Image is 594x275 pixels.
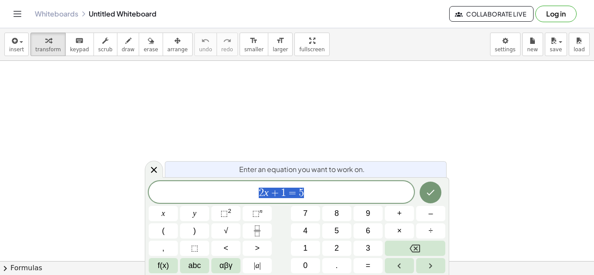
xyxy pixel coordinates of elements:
[220,209,228,218] span: ⬚
[35,46,61,53] span: transform
[162,208,165,219] span: x
[10,7,24,21] button: Toggle navigation
[70,46,89,53] span: keypad
[180,223,209,239] button: )
[35,10,78,18] a: Whiteboards
[188,260,201,272] span: abc
[522,33,543,56] button: new
[291,206,320,221] button: 7
[385,223,414,239] button: Times
[366,242,370,254] span: 3
[254,260,261,272] span: a
[291,241,320,256] button: 1
[354,206,383,221] button: 9
[550,46,562,53] span: save
[75,36,83,46] i: keyboard
[416,223,445,239] button: Divide
[221,46,233,53] span: redo
[294,33,329,56] button: fullscreen
[162,242,164,254] span: ,
[180,258,209,273] button: Alphabet
[167,46,188,53] span: arrange
[457,10,526,18] span: Collaborate Live
[252,209,260,218] span: ⬚
[149,241,178,256] button: ,
[122,46,135,53] span: draw
[569,33,590,56] button: load
[416,258,445,273] button: Right arrow
[303,260,307,272] span: 0
[495,46,516,53] span: settings
[449,6,534,22] button: Collaborate Live
[322,223,351,239] button: 5
[416,206,445,221] button: Minus
[490,33,521,56] button: settings
[259,261,261,270] span: |
[220,260,233,272] span: αβγ
[194,225,196,237] span: )
[217,33,238,56] button: redoredo
[535,6,577,22] button: Log in
[527,46,538,53] span: new
[273,46,288,53] span: larger
[211,241,240,256] button: Less than
[193,208,197,219] span: y
[354,241,383,256] button: 3
[322,258,351,273] button: .
[9,46,24,53] span: insert
[224,242,228,254] span: <
[281,188,286,198] span: 1
[149,223,178,239] button: (
[366,208,370,219] span: 9
[143,46,158,53] span: erase
[211,206,240,221] button: Squared
[336,260,338,272] span: .
[420,182,441,203] button: Done
[191,242,198,254] span: ⬚
[299,46,324,53] span: fullscreen
[397,225,402,237] span: ×
[429,225,433,237] span: ÷
[163,33,193,56] button: arrange
[260,208,263,214] sup: n
[93,33,117,56] button: scrub
[574,46,585,53] span: load
[322,206,351,221] button: 8
[211,258,240,273] button: Greek alphabet
[4,33,29,56] button: insert
[385,258,414,273] button: Left arrow
[354,258,383,273] button: Equals
[98,46,113,53] span: scrub
[354,223,383,239] button: 6
[239,164,365,175] span: Enter an equation you want to work on.
[117,33,140,56] button: draw
[250,36,258,46] i: format_size
[224,225,228,237] span: √
[30,33,66,56] button: transform
[385,206,414,221] button: Plus
[243,258,272,273] button: Absolute value
[65,33,94,56] button: keyboardkeypad
[223,36,231,46] i: redo
[201,36,210,46] i: undo
[149,206,178,221] button: x
[240,33,268,56] button: format_sizesmaller
[264,187,269,198] var: x
[194,33,217,56] button: undoundo
[149,258,178,273] button: Functions
[269,188,281,198] span: +
[199,46,212,53] span: undo
[254,261,256,270] span: |
[299,188,304,198] span: 5
[397,208,402,219] span: +
[334,208,339,219] span: 8
[366,260,370,272] span: =
[303,242,307,254] span: 1
[276,36,284,46] i: format_size
[366,225,370,237] span: 6
[158,260,169,272] span: f(x)
[139,33,163,56] button: erase
[255,242,260,254] span: >
[211,223,240,239] button: Square root
[286,188,299,198] span: =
